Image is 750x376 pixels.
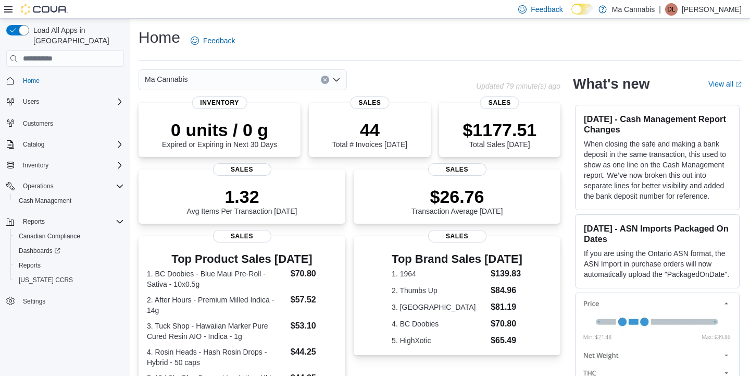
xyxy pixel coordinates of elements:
button: Catalog [19,138,48,151]
dt: 4. Rosin Heads - Hash Rosin Drops - Hybrid - 50 caps [147,347,286,368]
span: Sales [480,96,519,109]
button: Clear input [321,76,329,84]
span: Inventory [192,96,247,109]
p: When closing the safe and making a bank deposit in the same transaction, this used to show as one... [584,139,731,201]
p: If you are using the Ontario ASN format, the ASN Import in purchase orders will now automatically... [584,248,731,280]
div: Avg Items Per Transaction [DATE] [187,186,297,215]
span: Customers [19,116,124,129]
button: Reports [19,215,49,228]
img: Cova [21,4,68,15]
span: Reports [19,261,41,270]
p: $1177.51 [463,119,536,140]
span: Inventory [19,159,124,172]
span: Reports [19,215,124,228]
span: Dashboards [19,247,60,255]
span: Inventory [23,161,48,169]
span: Sales [428,230,486,242]
dd: $70.80 [291,268,337,280]
span: Customers [23,119,53,128]
a: View allExternal link [708,80,742,88]
span: Catalog [23,140,44,149]
nav: Complex example [6,69,124,336]
span: Operations [23,182,54,190]
dt: 1. BC Doobies - Blue Maui Pre-Roll - Sativa - 10x0.5g [147,269,286,289]
span: Sales [213,163,271,176]
p: Ma Cannabis [612,3,655,16]
dt: 4. BC Doobies [392,319,486,329]
dt: 2. After Hours - Premium Milled Indica - 14g [147,295,286,316]
p: 0 units / 0 g [162,119,277,140]
input: Dark Mode [571,4,593,15]
dd: $65.49 [491,334,522,347]
span: Settings [23,297,45,306]
a: Cash Management [15,195,76,207]
button: Canadian Compliance [10,229,128,244]
span: Load All Apps in [GEOGRAPHIC_DATA] [29,25,124,46]
div: Total # Invoices [DATE] [332,119,407,149]
p: 44 [332,119,407,140]
h3: Top Product Sales [DATE] [147,253,337,265]
dd: $139.83 [491,268,522,280]
span: Home [23,77,40,85]
dt: 1. 1964 [392,269,486,279]
span: Feedback [531,4,562,15]
dd: $70.80 [491,318,522,330]
span: Sales [350,96,389,109]
button: Cash Management [10,193,128,208]
p: [PERSON_NAME] [682,3,742,16]
a: [US_STATE] CCRS [15,274,77,286]
button: Reports [10,258,128,273]
dt: 5. HighXotic [392,335,486,346]
dd: $44.25 [291,346,337,358]
dt: 3. Tuck Shop - Hawaiian Marker Pure Cured Resin AIO - Indica - 1g [147,321,286,342]
h3: Top Brand Sales [DATE] [392,253,522,265]
div: Transaction Average [DATE] [411,186,503,215]
button: Reports [2,214,128,229]
span: Canadian Compliance [15,230,124,242]
a: Dashboards [15,245,65,257]
span: Sales [213,230,271,242]
span: Dashboards [15,245,124,257]
a: Customers [19,117,57,130]
p: Updated 79 minute(s) ago [476,82,560,90]
button: Inventory [2,158,128,173]
button: Users [19,95,43,108]
h3: [DATE] - Cash Management Report Changes [584,114,731,135]
button: Open list of options [332,76,341,84]
a: Settings [19,295,49,308]
p: 1.32 [187,186,297,207]
span: Ma Cannabis [145,73,188,86]
button: Inventory [19,159,53,172]
dd: $81.19 [491,301,522,313]
p: $26.76 [411,186,503,207]
dt: 2. Thumbs Up [392,285,486,296]
a: Home [19,75,44,87]
h1: Home [139,27,180,48]
button: Home [2,73,128,88]
div: Dave Lai [665,3,678,16]
dd: $57.52 [291,294,337,306]
span: Users [23,98,39,106]
span: Canadian Compliance [19,232,80,240]
span: Catalog [19,138,124,151]
a: Dashboards [10,244,128,258]
h3: [DATE] - ASN Imports Packaged On Dates [584,223,731,244]
span: Reports [23,217,45,226]
dd: $84.96 [491,284,522,297]
svg: External link [735,81,742,88]
span: Cash Management [19,197,71,205]
button: [US_STATE] CCRS [10,273,128,287]
dt: 3. [GEOGRAPHIC_DATA] [392,302,486,312]
span: Washington CCRS [15,274,124,286]
span: Reports [15,259,124,272]
span: Sales [428,163,486,176]
button: Customers [2,115,128,130]
p: | [659,3,661,16]
span: [US_STATE] CCRS [19,276,73,284]
div: Expired or Expiring in Next 30 Days [162,119,277,149]
a: Feedback [186,30,239,51]
span: Home [19,74,124,87]
button: Catalog [2,137,128,152]
span: Users [19,95,124,108]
